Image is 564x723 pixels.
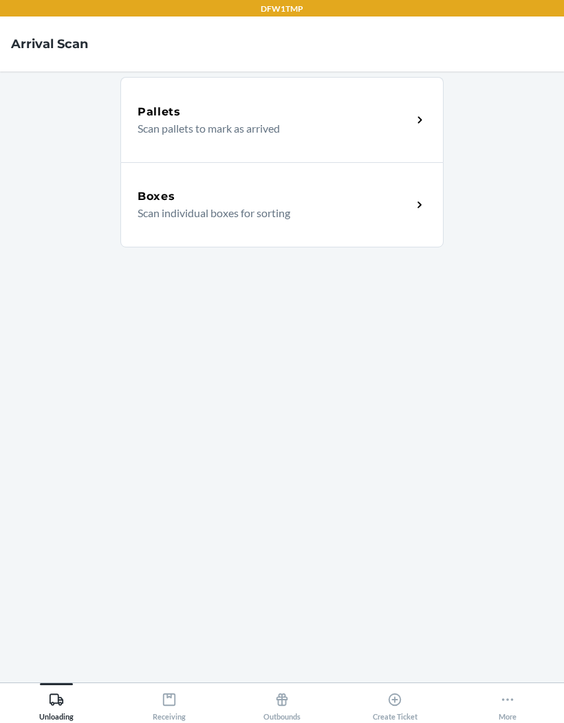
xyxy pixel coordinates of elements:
p: Scan individual boxes for sorting [138,205,401,221]
div: Create Ticket [373,687,417,721]
a: BoxesScan individual boxes for sorting [120,162,444,247]
div: More [499,687,517,721]
button: Receiving [113,683,226,721]
p: DFW1TMP [261,3,303,15]
h5: Boxes [138,188,175,205]
a: PalletsScan pallets to mark as arrived [120,77,444,162]
div: Outbounds [263,687,301,721]
div: Receiving [153,687,186,721]
div: Unloading [39,687,74,721]
h5: Pallets [138,104,181,120]
p: Scan pallets to mark as arrived [138,120,401,137]
h4: Arrival Scan [11,35,88,53]
button: More [451,683,564,721]
button: Outbounds [226,683,338,721]
button: Create Ticket [338,683,451,721]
